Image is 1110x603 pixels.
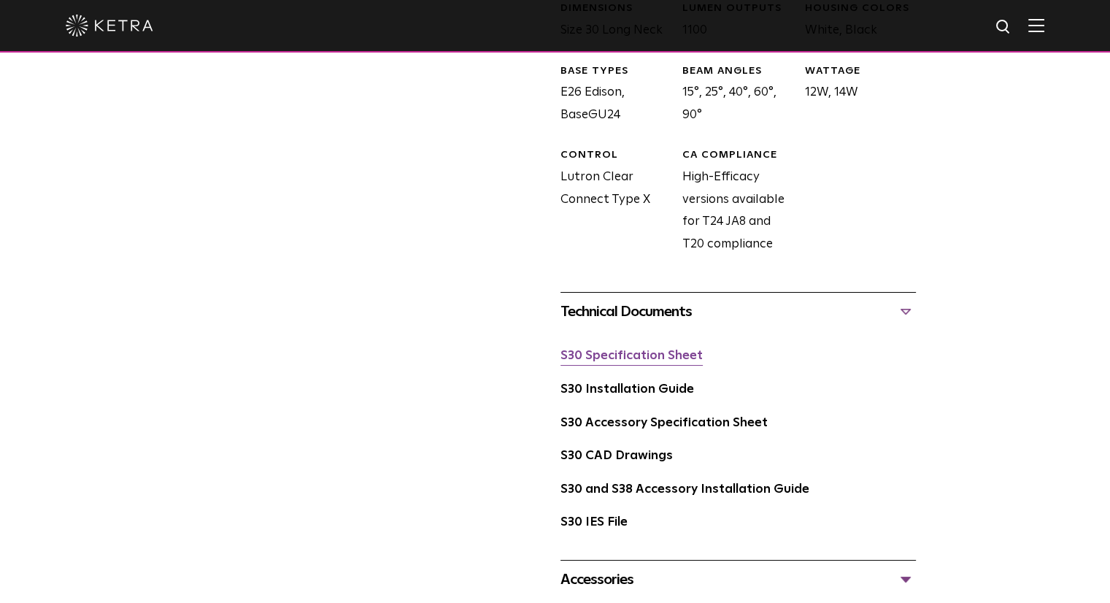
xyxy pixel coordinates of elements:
div: Technical Documents [560,300,916,323]
div: Accessories [560,568,916,591]
a: S30 CAD Drawings [560,450,673,462]
a: S30 and S38 Accessory Installation Guide [560,483,809,496]
img: Hamburger%20Nav.svg [1028,18,1044,32]
a: S30 Accessory Specification Sheet [560,417,768,429]
div: 12W, 14W [793,64,915,127]
img: ketra-logo-2019-white [66,15,153,37]
img: search icon [995,18,1013,37]
div: Lutron Clear Connect Type X [550,148,671,256]
div: High-Efficacy versions available for T24 JA8 and T20 compliance [671,148,793,256]
div: CONTROL [560,148,671,163]
div: BEAM ANGLES [682,64,793,79]
div: WATTAGE [804,64,915,79]
a: S30 IES File [560,516,628,529]
div: E26 Edison, BaseGU24 [550,64,671,127]
a: S30 Specification Sheet [560,350,703,362]
div: CA COMPLIANCE [682,148,793,163]
div: BASE TYPES [560,64,671,79]
div: 15°, 25°, 40°, 60°, 90° [671,64,793,127]
a: S30 Installation Guide [560,383,694,396]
